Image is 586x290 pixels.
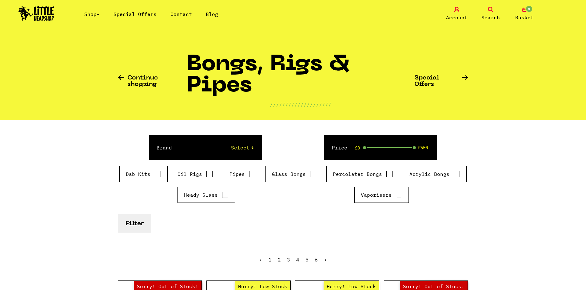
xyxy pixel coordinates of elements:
a: Continue shopping [118,75,187,88]
label: Dab Kits [126,170,161,178]
img: Little Head Shop Logo [18,6,54,21]
a: Contact [170,11,192,17]
span: £550 [418,145,428,150]
span: Account [446,14,468,21]
label: Price [332,144,347,151]
span: ‹ [259,257,262,263]
a: 4 [296,257,299,263]
label: Glass Bongs [272,170,317,178]
label: Acrylic Bongs [409,170,460,178]
span: 1 [269,257,272,263]
label: Brand [157,144,172,151]
span: £0 [355,145,360,150]
p: //////////////////// [270,101,331,108]
label: Pipes [229,170,256,178]
li: « Previous [259,257,262,262]
a: 2 [278,257,281,263]
a: 3 [287,257,290,263]
a: Next » [324,257,327,263]
span: 0 [525,5,533,13]
a: 6 [315,257,318,263]
a: Search [475,7,506,21]
a: Special Offers [114,11,157,17]
a: 0 Basket [509,7,540,21]
label: Oil Rigs [177,170,213,178]
button: Filter [118,214,151,233]
span: Search [481,14,500,21]
a: Shop [84,11,100,17]
a: Blog [206,11,218,17]
label: Percolater Bongs [333,170,393,178]
label: Vaporisers [361,191,402,199]
a: 5 [305,257,309,263]
a: Special Offers [414,75,468,88]
h1: Bongs, Rigs & Pipes [187,54,414,101]
span: Basket [515,14,534,21]
label: Heady Glass [184,191,229,199]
